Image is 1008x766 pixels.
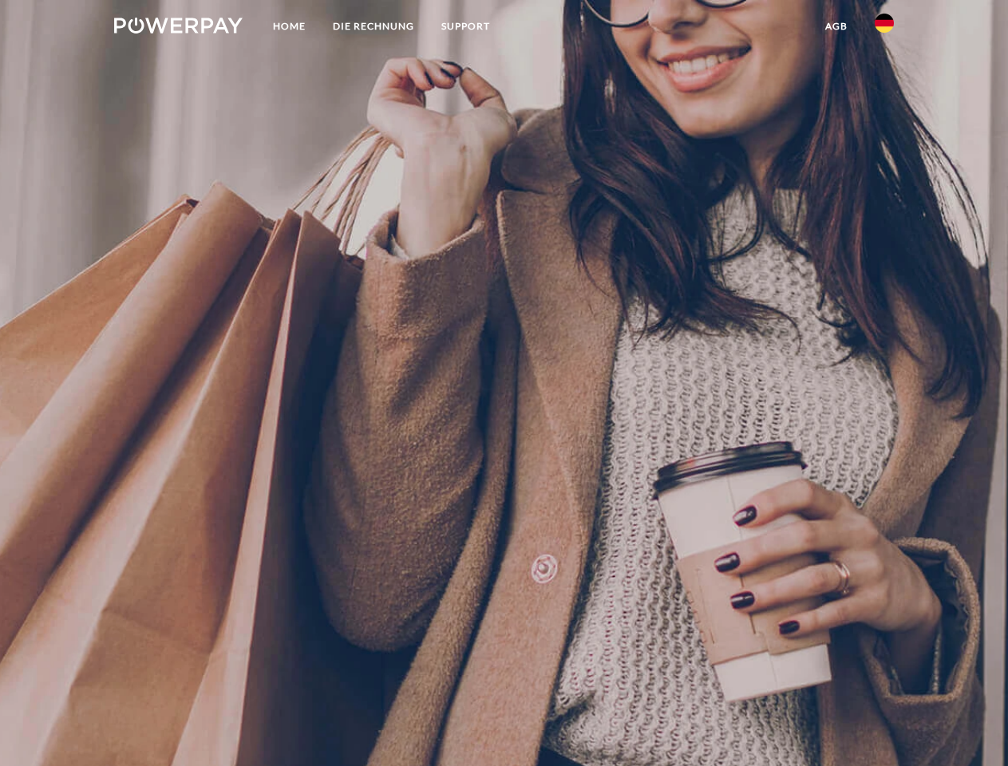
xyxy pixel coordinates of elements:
[875,14,894,33] img: de
[319,12,428,41] a: DIE RECHNUNG
[259,12,319,41] a: Home
[428,12,504,41] a: SUPPORT
[114,18,243,34] img: logo-powerpay-white.svg
[812,12,861,41] a: agb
